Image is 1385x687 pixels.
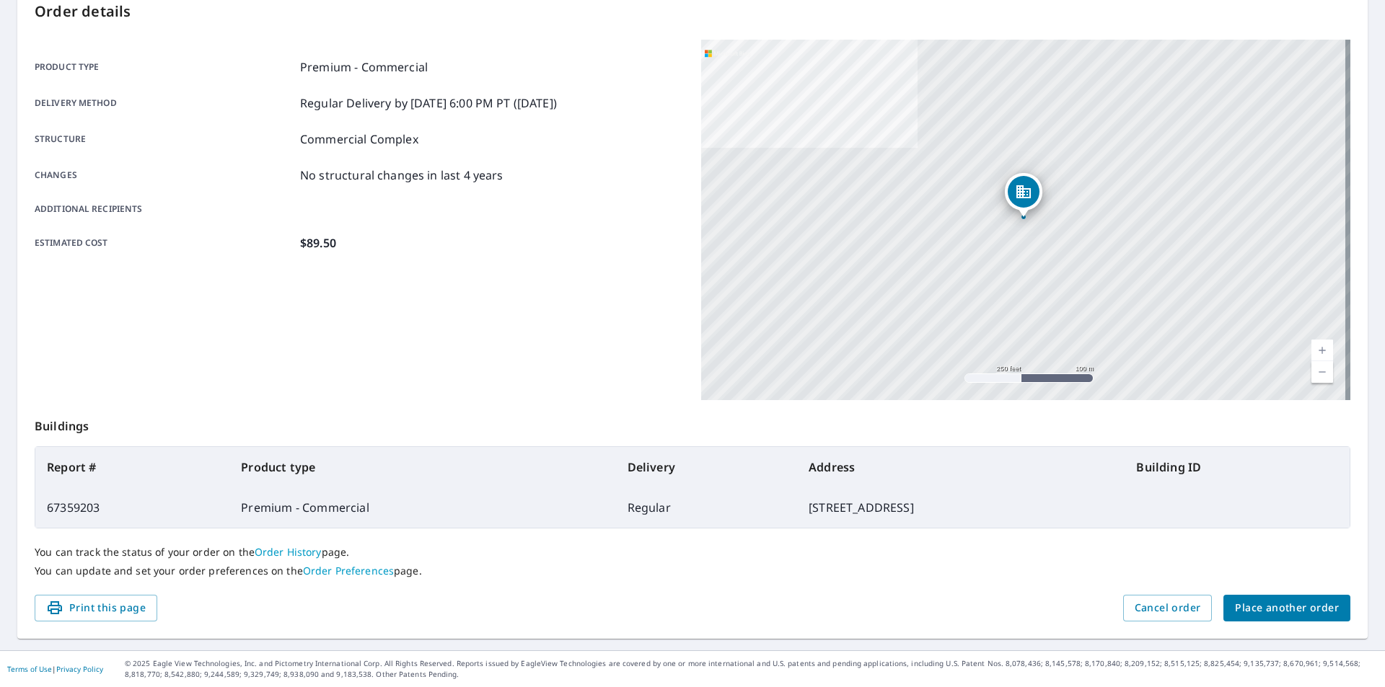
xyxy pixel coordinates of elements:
[300,58,428,76] p: Premium - Commercial
[1135,599,1201,617] span: Cancel order
[35,487,229,528] td: 67359203
[797,447,1125,487] th: Address
[35,1,1350,22] p: Order details
[300,130,418,148] p: Commercial Complex
[1311,361,1333,383] a: Current Level 17, Zoom Out
[229,487,615,528] td: Premium - Commercial
[300,167,504,184] p: No structural changes in last 4 years
[616,487,797,528] td: Regular
[1005,173,1042,218] div: Dropped pin, building 1, Commercial property, 13240 Valley Branch Ln Dallas, TX 75234
[56,664,103,674] a: Privacy Policy
[300,94,557,112] p: Regular Delivery by [DATE] 6:00 PM PT ([DATE])
[1123,595,1213,621] button: Cancel order
[35,234,294,252] p: Estimated cost
[35,94,294,112] p: Delivery method
[797,487,1125,528] td: [STREET_ADDRESS]
[1125,447,1350,487] th: Building ID
[35,400,1350,446] p: Buildings
[35,58,294,76] p: Product type
[35,130,294,148] p: Structure
[35,447,229,487] th: Report #
[35,595,157,621] button: Print this page
[35,546,1350,559] p: You can track the status of your order on the page.
[7,665,103,673] p: |
[303,564,394,577] a: Order Preferences
[35,167,294,184] p: Changes
[616,447,797,487] th: Delivery
[1223,595,1350,621] button: Place another order
[229,447,615,487] th: Product type
[1235,599,1339,617] span: Place another order
[35,203,294,216] p: Additional recipients
[46,599,146,617] span: Print this page
[125,658,1378,680] p: © 2025 Eagle View Technologies, Inc. and Pictometry International Corp. All Rights Reserved. Repo...
[7,664,52,674] a: Terms of Use
[35,564,1350,577] p: You can update and set your order preferences on the page.
[300,234,336,252] p: $89.50
[255,545,322,559] a: Order History
[1311,340,1333,361] a: Current Level 17, Zoom In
